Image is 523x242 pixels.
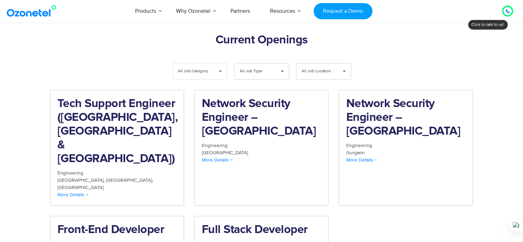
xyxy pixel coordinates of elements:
span: More Details [201,157,233,163]
span: More Details [346,157,378,163]
span: [GEOGRAPHIC_DATA] [201,150,248,156]
span: Engineering [201,143,227,148]
span: ▾ [214,63,227,79]
span: Gurgaon [346,150,364,156]
h2: Front-End Developer [57,223,177,237]
a: Tech Support Engineer ([GEOGRAPHIC_DATA], [GEOGRAPHIC_DATA] & [GEOGRAPHIC_DATA]) Engineering [GEO... [50,90,184,206]
span: ▾ [276,63,289,79]
h2: Tech Support Engineer ([GEOGRAPHIC_DATA], [GEOGRAPHIC_DATA] & [GEOGRAPHIC_DATA]) [57,97,177,166]
h2: Network Security Engineer – [GEOGRAPHIC_DATA] [201,97,321,138]
span: Engineering [346,143,372,148]
span: Engineering [57,170,83,176]
h2: Full Stack Developer [201,223,321,237]
span: More Details [57,192,89,198]
a: Network Security Engineer – [GEOGRAPHIC_DATA] Engineering [GEOGRAPHIC_DATA] More Details [194,90,328,206]
h2: Current Openings [50,33,473,47]
span: All Job Category [178,63,210,79]
span: All Job Type [240,63,272,79]
span: [GEOGRAPHIC_DATA] [57,177,106,183]
span: [GEOGRAPHIC_DATA] [57,185,103,190]
span: All Job Location [302,63,334,79]
span: ▾ [338,63,351,79]
h2: Network Security Engineer – [GEOGRAPHIC_DATA] [346,97,466,138]
span: [GEOGRAPHIC_DATA] [106,177,153,183]
a: Request a Demo [314,3,372,19]
a: Network Security Engineer – [GEOGRAPHIC_DATA] Engineering Gurgaon More Details [339,90,473,206]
